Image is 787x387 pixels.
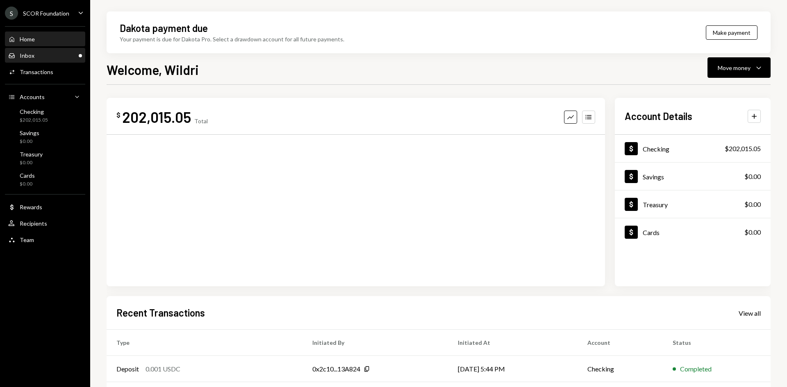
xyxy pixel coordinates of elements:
div: Inbox [20,52,34,59]
div: $0.00 [20,138,39,145]
td: [DATE] 5:44 PM [448,356,578,382]
button: Make payment [706,25,757,40]
a: Checking$202,015.05 [5,106,85,125]
a: Treasury$0.00 [615,190,771,218]
div: Team [20,236,34,243]
div: Total [194,118,208,124]
div: Move money [718,63,751,72]
div: Completed [680,364,712,374]
div: Savings [20,129,39,136]
div: Treasury [643,201,668,208]
a: Transactions [5,64,85,79]
div: 0x2c10...13A824 [312,364,360,374]
div: Dakota payment due [120,21,208,35]
div: $0.00 [744,227,761,237]
button: Move money [707,57,771,78]
h2: Account Details [625,109,692,123]
div: 0.001 USDC [146,364,180,374]
div: Deposit [116,364,139,374]
th: Status [663,330,771,356]
div: $0.00 [20,181,35,188]
th: Initiated At [448,330,578,356]
div: $202,015.05 [20,117,48,124]
a: View all [739,308,761,317]
div: Accounts [20,93,45,100]
td: Checking [578,356,663,382]
a: Inbox [5,48,85,63]
th: Type [107,330,303,356]
a: Recipients [5,216,85,231]
div: $0.00 [20,159,43,166]
a: Accounts [5,89,85,104]
div: View all [739,309,761,317]
a: Treasury$0.00 [5,148,85,168]
th: Account [578,330,663,356]
div: Home [20,36,35,43]
a: Savings$0.00 [615,163,771,190]
a: Team [5,232,85,247]
div: Savings [643,173,664,181]
div: Cards [20,172,35,179]
div: Cards [643,229,660,236]
div: Transactions [20,68,53,75]
div: 202,015.05 [122,108,191,126]
th: Initiated By [303,330,448,356]
div: SCOR Foundation [23,10,69,17]
div: S [5,7,18,20]
a: Rewards [5,199,85,214]
h1: Welcome, Wildri [107,61,199,78]
div: $ [116,111,121,119]
div: Your payment is due for Dakota Pro. Select a drawdown account for all future payments. [120,35,344,43]
a: Cards$0.00 [615,218,771,246]
a: Cards$0.00 [5,170,85,189]
div: $0.00 [744,172,761,181]
a: Savings$0.00 [5,127,85,147]
div: $0.00 [744,199,761,209]
div: $202,015.05 [725,144,761,154]
div: Treasury [20,151,43,158]
a: Home [5,32,85,46]
a: Checking$202,015.05 [615,135,771,162]
div: Rewards [20,204,42,210]
div: Recipients [20,220,47,227]
div: Checking [643,145,669,153]
h2: Recent Transactions [116,306,205,319]
div: Checking [20,108,48,115]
